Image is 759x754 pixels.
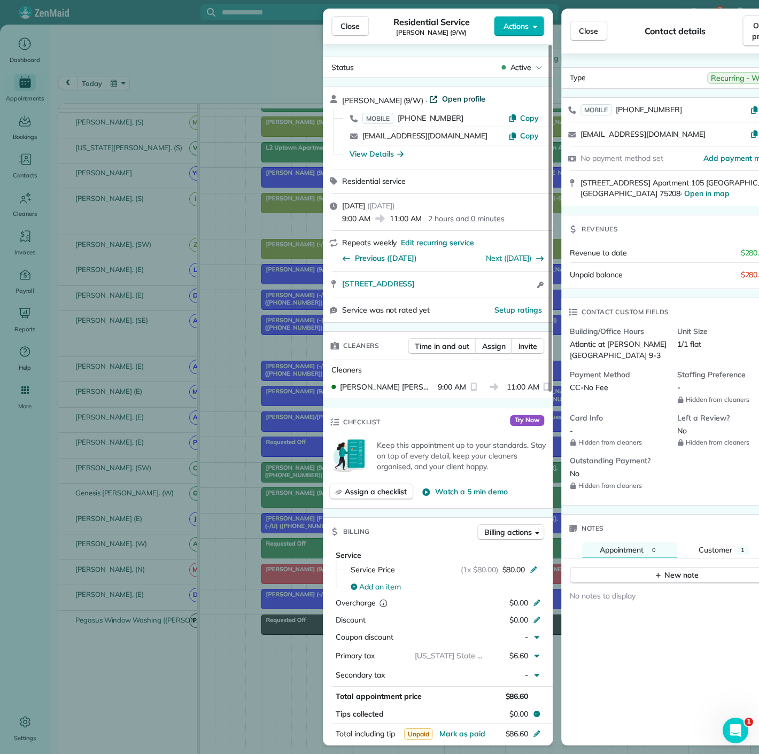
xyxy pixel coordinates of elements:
[570,339,667,360] span: Atlantic at [PERSON_NAME][GEOGRAPHIC_DATA] 9-3
[582,307,669,317] span: Contact custom fields
[430,94,486,104] a: Open profile
[340,382,433,392] span: [PERSON_NAME] [PERSON_NAME]. (SW)
[350,149,404,159] div: View Details
[336,709,383,719] span: Tips collected
[570,326,669,337] span: Building/Office Hours
[507,382,539,392] span: 11:00 AM
[342,253,417,263] button: Previous ([DATE])
[509,615,528,625] span: $0.00
[570,438,669,447] span: Hidden from cleaners
[684,189,730,198] a: Open in map
[344,578,544,595] button: Add an item
[570,413,669,423] span: Card Info
[336,691,422,701] span: Total appointment price
[482,341,506,352] span: Assign
[616,105,681,114] span: [PHONE_NUMBER]
[429,213,505,224] p: 2 hours and 0 minutes
[741,546,745,554] span: 1
[461,564,498,575] span: (1x $80.00)
[345,486,406,497] span: Assign a checklist
[331,16,369,36] button: Close
[336,729,394,739] span: Total including tip
[520,113,539,123] span: Copy
[508,113,539,123] button: Copy
[438,382,466,392] span: 9:00 AM
[377,440,546,472] p: Keep this appointment up to your standards. Stay on top of every detail, keep your cleaners organ...
[336,670,385,680] span: Secondary tax
[343,417,381,427] span: Checklist
[342,278,534,289] a: [STREET_ADDRESS]
[580,104,611,115] span: MOBILE
[475,338,513,354] button: Assign
[484,527,532,538] span: Billing actions
[362,131,487,141] a: [EMAIL_ADDRESS][DOMAIN_NAME]
[508,130,539,141] button: Copy
[570,72,586,84] span: Type
[677,426,687,436] span: No
[343,526,370,537] span: Billing
[342,278,415,289] span: [STREET_ADDRESS]
[336,615,366,625] span: Discount
[424,96,430,105] span: ·
[336,651,375,660] span: Primary tax
[510,62,532,73] span: Active
[331,706,544,721] button: Tips collected$0.00
[654,570,699,581] div: New note
[495,305,543,315] button: Setup ratings
[520,131,539,141] span: Copy
[582,523,604,534] span: Notes
[415,651,620,660] span: [US_STATE] State &amp; Local Sales &amp; Use Tax (8.25%)
[570,455,669,466] span: Outstanding Payment?
[504,21,529,32] span: Actions
[404,728,433,740] span: Unpaid
[570,248,626,258] span: Revenue to date
[367,201,394,211] span: ( [DATE] )
[351,564,395,575] span: Service Price
[359,581,401,592] span: Add an item
[340,21,360,32] span: Close
[525,632,528,642] span: -
[331,365,362,375] span: Cleaners
[342,213,370,224] span: 9:00 AM
[570,481,669,490] span: Hidden from cleaners
[570,369,669,380] span: Payment Method
[342,201,365,211] span: [DATE]
[699,545,732,555] span: Customer
[570,269,622,280] span: Unpaid balance
[343,340,379,351] span: Cleaners
[342,305,430,316] span: Service was not rated yet
[677,383,680,392] span: -
[570,469,579,478] span: No
[579,26,598,36] span: Close
[329,484,413,500] button: Assign a checklist
[506,691,529,701] span: $86.60
[362,113,463,123] a: MOBILE[PHONE_NUMBER]
[509,651,528,660] span: $6.60
[512,338,545,354] button: Invite
[439,728,486,739] button: Mark as paid
[502,564,525,575] span: $80.00
[600,545,644,555] span: Appointment
[408,338,476,354] button: Time in and out
[535,278,547,291] button: Open access information
[435,486,508,497] span: Watch a 5 min demo
[486,253,545,263] button: Next ([DATE])
[342,238,397,247] span: Repeats weekly
[355,253,417,263] span: Previous ([DATE])
[506,729,529,739] span: $86.60
[342,96,423,105] span: [PERSON_NAME] (9/W)
[570,591,635,601] span: No notes to display
[580,104,681,115] a: MOBILE[PHONE_NUMBER]
[509,709,528,719] span: $0.00
[582,224,618,235] span: Revenues
[362,113,393,124] span: MOBILE
[580,129,706,139] a: [EMAIL_ADDRESS][DOMAIN_NAME]
[570,426,573,436] span: -
[393,15,470,28] span: Residential Service
[342,176,406,186] span: Residential service
[422,486,508,497] button: Watch a 5 min demo
[415,341,469,352] span: Time in and out
[401,237,474,248] span: Edit recurring service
